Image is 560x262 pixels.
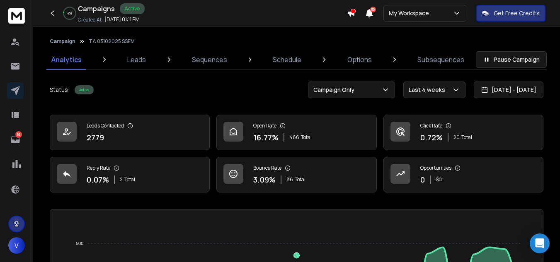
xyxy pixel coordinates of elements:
span: 50 [370,7,376,12]
div: Open Intercom Messenger [530,233,550,253]
p: [DATE] 01:11 PM [104,16,140,23]
a: Click Rate0.72%20Total [383,115,543,150]
button: [DATE] - [DATE] [474,82,543,98]
a: Opportunities0$0 [383,157,543,192]
span: 86 [286,176,293,183]
p: Options [347,55,372,65]
p: Leads [127,55,146,65]
p: 0.07 % [87,174,109,185]
a: Reply Rate0.07%2Total [50,157,210,192]
p: 66 [15,131,22,138]
p: Bounce Rate [253,165,281,171]
div: Active [75,85,94,94]
p: Subsequences [417,55,464,65]
p: Analytics [51,55,82,65]
button: Pause Campaign [476,51,547,68]
button: V [8,237,25,254]
span: Total [301,134,312,141]
span: 20 [453,134,460,141]
p: 2779 [87,132,104,143]
a: Bounce Rate3.09%86Total [216,157,376,192]
p: Sequences [192,55,227,65]
a: 66 [7,131,24,148]
a: Subsequences [412,50,469,70]
span: Total [295,176,305,183]
p: 0 [420,174,425,185]
p: Created At: [78,17,103,23]
p: 3.09 % [253,174,276,185]
span: 466 [289,134,299,141]
p: Reply Rate [87,165,110,171]
p: 4 % [67,11,72,16]
p: Click Rate [420,123,442,129]
span: Total [461,134,472,141]
p: 16.77 % [253,132,279,143]
p: Status: [50,86,70,94]
button: Campaign [50,38,75,45]
p: TA 03102025 SSEM [89,38,135,45]
p: Last 4 weeks [409,86,448,94]
p: Schedule [273,55,301,65]
p: My Workspace [389,9,432,17]
a: Leads Contacted2779 [50,115,210,150]
p: Campaign Only [313,86,358,94]
p: 0.72 % [420,132,443,143]
a: Options [342,50,377,70]
span: 2 [120,176,123,183]
h1: Campaigns [78,4,115,14]
tspan: 500 [76,241,83,246]
button: Get Free Credits [476,5,545,22]
a: Sequences [187,50,232,70]
p: Open Rate [253,123,276,129]
a: Leads [122,50,151,70]
a: Schedule [268,50,306,70]
p: Leads Contacted [87,123,124,129]
span: Total [124,176,135,183]
a: Analytics [46,50,87,70]
p: $ 0 [436,176,442,183]
p: Opportunities [420,165,451,171]
p: Get Free Credits [494,9,540,17]
div: Active [120,3,145,14]
a: Open Rate16.77%466Total [216,115,376,150]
